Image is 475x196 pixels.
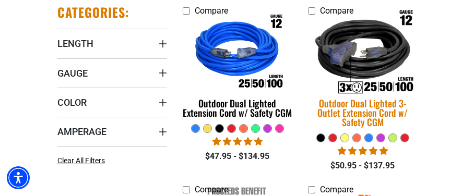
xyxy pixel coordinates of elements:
[183,99,292,117] div: Outdoor Dual Lighted Extension Cord w/ Safety CGM
[57,126,106,138] span: Amperage
[57,96,87,108] span: Color
[57,29,167,58] summary: Length
[320,185,353,194] span: Compare
[320,6,353,16] span: Compare
[195,185,228,194] span: Compare
[195,6,228,16] span: Compare
[308,99,418,127] div: Outdoor Dual Lighted 3-Outlet Extension Cord w/ Safety CGM
[182,4,293,103] img: Outdoor Dual Lighted Extension Cord w/ Safety CGM
[57,88,167,117] summary: Color
[57,58,167,88] summary: Gauge
[57,156,105,165] span: Clear All Filters
[338,146,388,156] span: 4.80 stars
[57,38,93,50] span: Length
[57,117,167,146] summary: Amperage
[183,150,292,163] div: $47.95 - $134.95
[7,166,30,189] div: Accessibility Menu
[212,137,263,146] span: 4.81 stars
[183,21,292,124] a: Outdoor Dual Lighted Extension Cord w/ Safety CGM Outdoor Dual Lighted Extension Cord w/ Safety CGM
[308,160,418,172] div: $50.95 - $137.95
[308,21,418,133] a: Outdoor Dual Lighted 3-Outlet Extension Cord w/ Safety CGM Outdoor Dual Lighted 3-Outlet Extensio...
[57,67,88,79] span: Gauge
[57,4,129,20] h2: Categories:
[57,155,109,166] a: Clear All Filters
